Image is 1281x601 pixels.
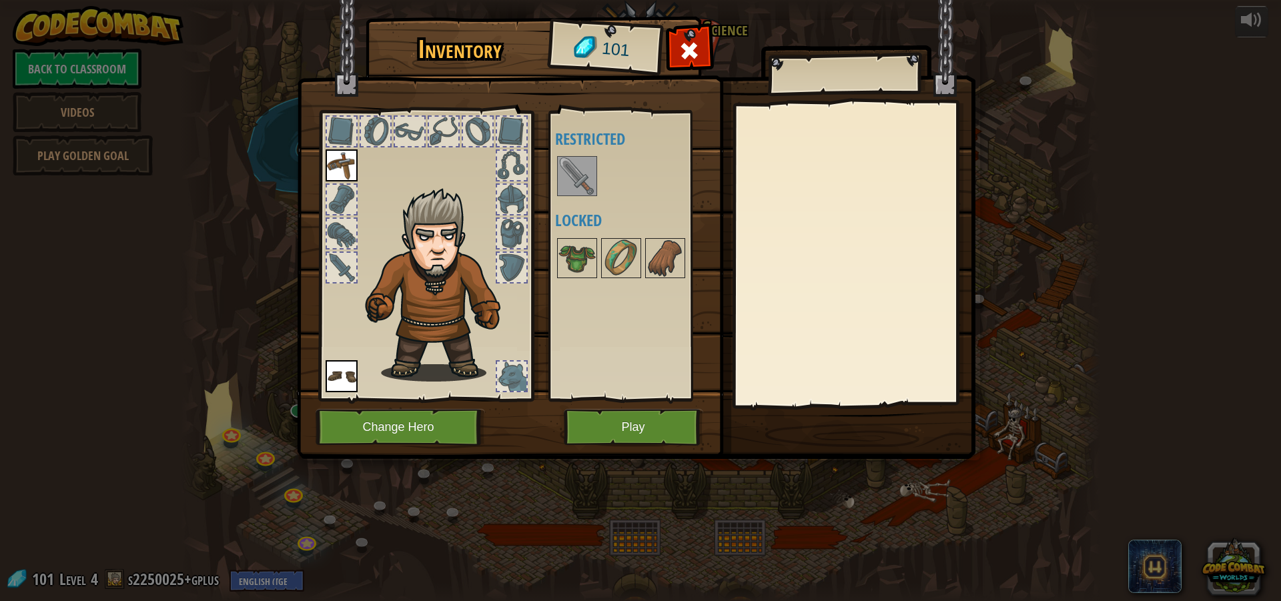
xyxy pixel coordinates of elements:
[326,149,358,181] img: portrait.png
[558,239,596,277] img: portrait.png
[647,239,684,277] img: portrait.png
[326,360,358,392] img: portrait.png
[375,35,545,63] h1: Inventory
[555,211,723,229] h4: Locked
[564,409,703,446] button: Play
[359,187,522,382] img: hair_m2.png
[555,130,723,147] h4: Restricted
[600,37,630,63] span: 101
[316,409,485,446] button: Change Hero
[602,239,640,277] img: portrait.png
[558,157,596,195] img: portrait.png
